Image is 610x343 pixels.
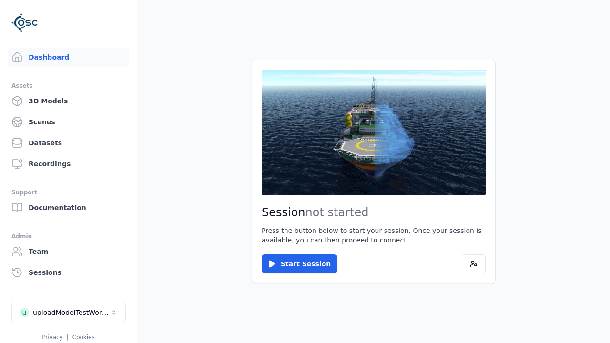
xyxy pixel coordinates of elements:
a: Sessions [8,263,129,282]
img: Logo [11,10,38,36]
span: | [67,334,69,341]
a: Documentation [8,198,129,217]
a: Datasets [8,133,129,152]
a: Team [8,242,129,261]
div: u [20,308,29,317]
h2: Session [262,205,486,220]
div: Support [11,187,125,198]
a: Dashboard [8,48,129,67]
div: Admin [11,231,125,242]
button: Start Session [262,254,337,273]
a: 3D Models [8,91,129,111]
span: not started [305,206,369,219]
a: Scenes [8,112,129,131]
div: Assets [11,80,125,91]
a: Cookies [72,334,95,341]
p: Press the button below to start your session. Once your session is available, you can then procee... [262,226,486,245]
button: Select a workspace [11,303,126,322]
a: Privacy [42,334,62,341]
div: uploadModelTestWorkspace [33,308,110,317]
a: Recordings [8,154,129,173]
